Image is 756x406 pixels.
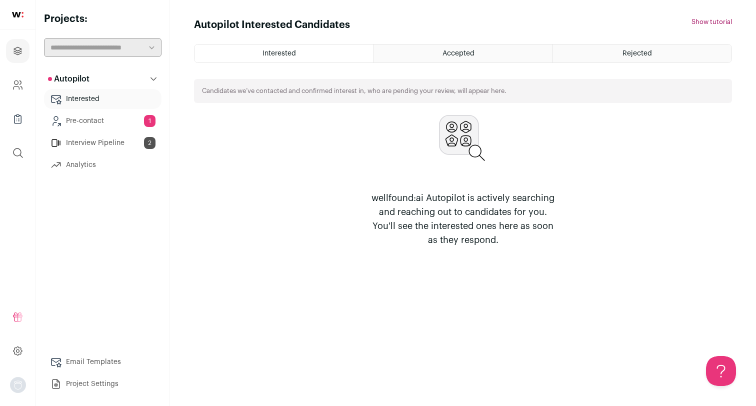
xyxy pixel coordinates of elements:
a: Rejected [553,44,731,62]
a: Interested [44,89,161,109]
span: Rejected [622,50,652,57]
img: nopic.png [10,377,26,393]
img: wellfound-shorthand-0d5821cbd27db2630d0214b213865d53afaa358527fdda9d0ea32b1df1b89c2c.svg [12,12,23,17]
a: Analytics [44,155,161,175]
a: Company Lists [6,107,29,131]
a: Email Templates [44,352,161,372]
p: Candidates we’ve contacted and confirmed interest in, who are pending your review, will appear here. [202,87,506,95]
h1: Autopilot Interested Candidates [194,18,350,32]
p: Autopilot [48,73,89,85]
a: Projects [6,39,29,63]
button: Open dropdown [10,377,26,393]
a: Interview Pipeline2 [44,133,161,153]
button: Autopilot [44,69,161,89]
span: Interested [262,50,296,57]
a: Accepted [374,44,552,62]
button: Show tutorial [691,18,732,26]
p: wellfound:ai Autopilot is actively searching and reaching out to candidates for you. You'll see t... [367,191,559,247]
span: Accepted [442,50,474,57]
span: 1 [144,115,155,127]
a: Project Settings [44,374,161,394]
h2: Projects: [44,12,161,26]
iframe: Toggle Customer Support [706,356,736,386]
a: Pre-contact1 [44,111,161,131]
a: Company and ATS Settings [6,73,29,97]
span: 2 [144,137,155,149]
